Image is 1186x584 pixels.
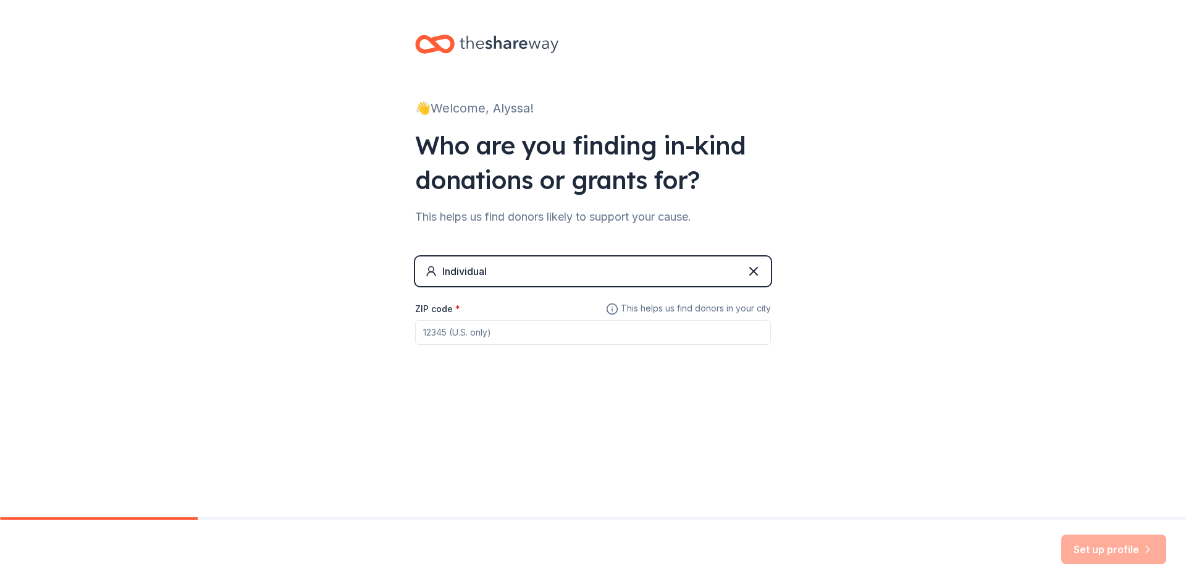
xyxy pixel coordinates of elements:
label: ZIP code [415,303,460,315]
div: Who are you finding in-kind donations or grants for? [415,128,771,197]
input: 12345 (U.S. only) [415,320,771,345]
div: 👋 Welcome, Alyssa! [415,98,771,118]
span: This helps us find donors in your city [606,301,771,316]
div: This helps us find donors likely to support your cause. [415,207,771,227]
div: Individual [442,264,487,279]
